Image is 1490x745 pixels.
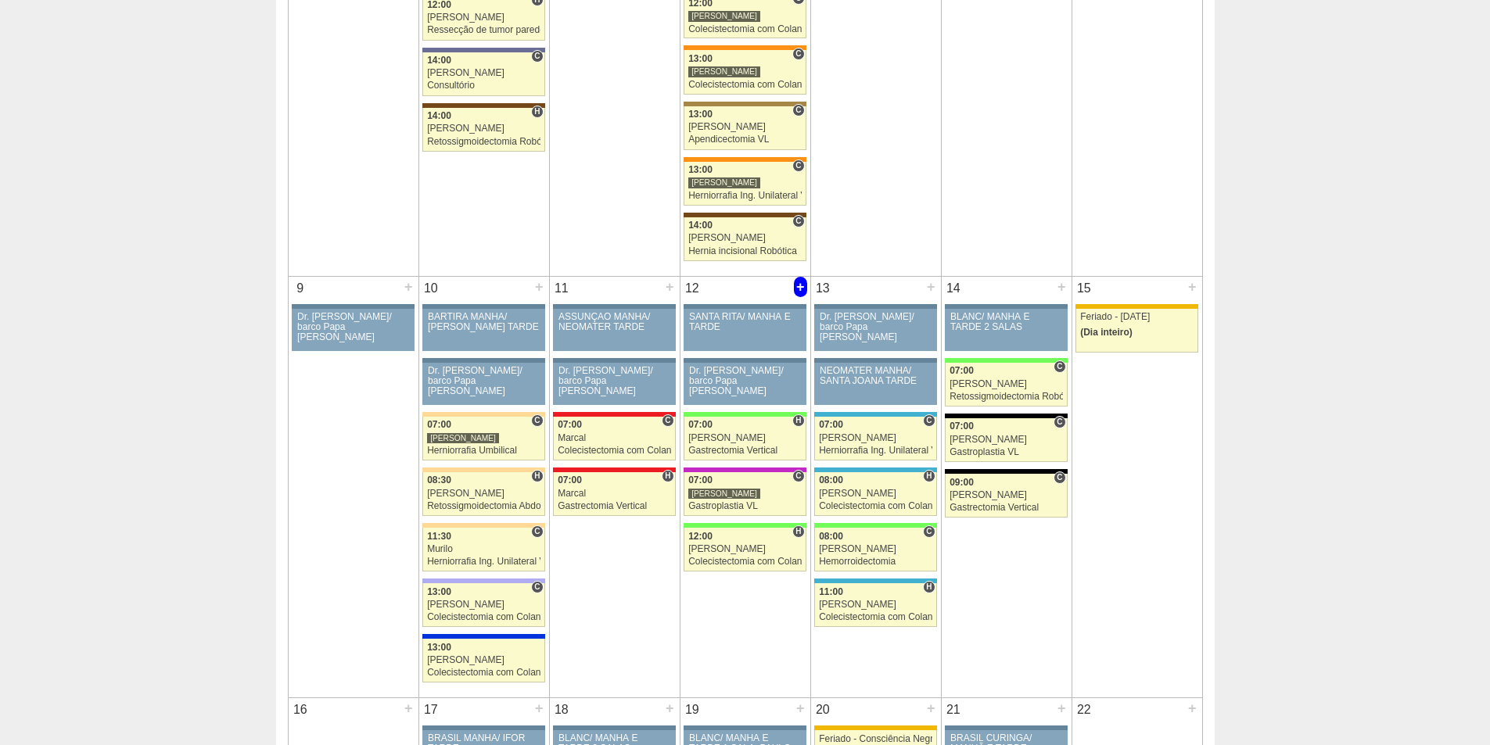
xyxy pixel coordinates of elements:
div: [PERSON_NAME] [688,233,802,243]
span: 07:00 [688,419,713,430]
div: Dr. [PERSON_NAME]/ barco Papa [PERSON_NAME] [428,366,540,397]
span: Hospital [923,581,935,593]
div: Retossigmoidectomia Robótica [427,137,540,147]
a: NEOMATER MANHÃ/ SANTA JOANA TARDE [814,363,936,405]
div: ASSUNÇÃO MANHÃ/ NEOMATER TARDE [558,312,670,332]
a: C 08:00 [PERSON_NAME] Hemorroidectomia [814,528,936,571]
div: + [1055,277,1068,297]
div: Key: Aviso [292,304,414,309]
div: 18 [550,698,574,722]
a: Dr. [PERSON_NAME]/ barco Papa [PERSON_NAME] [292,309,414,351]
div: 16 [289,698,313,722]
span: Consultório [662,414,673,427]
div: Colecistectomia com Colangiografia VL [558,446,671,456]
div: [PERSON_NAME] [819,433,932,443]
div: 21 [942,698,966,722]
div: Murilo [427,544,540,554]
div: Key: Aviso [945,725,1067,730]
div: Key: Vila Nova Star [422,48,544,52]
span: 07:00 [558,475,582,485]
div: Key: Feriado [814,725,936,730]
div: Dr. [PERSON_NAME]/ barco Papa [PERSON_NAME] [820,312,932,343]
a: Dr. [PERSON_NAME]/ barco Papa [PERSON_NAME] [814,309,936,351]
span: Consultório [923,525,935,538]
a: H 08:00 [PERSON_NAME] Colecistectomia com Colangiografia VL [814,472,936,516]
div: Key: Brasil [684,523,806,528]
span: 08:00 [819,475,843,485]
div: Gastroplastia VL [688,501,802,511]
div: Key: Aviso [422,304,544,309]
div: 22 [1072,698,1097,722]
div: Key: Maria Braido [684,467,806,472]
div: [PERSON_NAME] [427,600,540,610]
div: Key: Neomater [814,467,936,472]
div: Gastrectomia Vertical [558,501,671,511]
span: Consultório [792,215,804,227]
div: Key: Brasil [684,412,806,417]
span: 12:00 [688,531,713,542]
a: C 13:00 [PERSON_NAME] Colecistectomia com Colangiografia VL [684,50,806,94]
div: + [533,277,546,297]
div: Retossigmoidectomia Abdominal [427,501,540,511]
div: Colecistectomia com Colangiografia VL [427,612,540,622]
span: 11:30 [427,531,451,542]
a: C 13:00 [PERSON_NAME] Colecistectomia com Colangiografia VL [422,583,544,627]
div: Marcal [558,489,671,499]
a: H 07:00 Marcal Gastrectomia Vertical [553,472,675,516]
span: 13:00 [427,642,451,653]
div: Herniorrafia Umbilical [427,446,540,456]
div: [PERSON_NAME] [427,655,540,665]
div: Dr. [PERSON_NAME]/ barco Papa [PERSON_NAME] [689,366,801,397]
a: C 07:00 [PERSON_NAME] Gastroplastia VL [684,472,806,516]
div: Key: Oswaldo Cruz Paulista [684,102,806,106]
a: C 07:00 [PERSON_NAME] Retossigmoidectomia Robótica [945,363,1067,407]
span: 13:00 [688,53,713,64]
div: Retossigmoidectomia Robótica [950,392,1063,402]
div: Key: Assunção [553,412,675,417]
div: Feriado - [DATE] [1080,312,1194,322]
div: [PERSON_NAME] [427,489,540,499]
a: 13:00 [PERSON_NAME] Colecistectomia com Colangiografia VL [422,639,544,682]
div: [PERSON_NAME] [427,13,540,23]
a: Dr. [PERSON_NAME]/ barco Papa [PERSON_NAME] [422,363,544,405]
a: Dr. [PERSON_NAME]/ barco Papa [PERSON_NAME] [684,363,806,405]
span: 07:00 [688,475,713,485]
span: Hospital [923,470,935,482]
div: 10 [419,277,443,300]
span: Consultório [792,104,804,116]
div: Key: Bartira [422,523,544,528]
div: Key: Aviso [553,725,675,730]
div: Herniorrafia Ing. Unilateral VL [819,446,932,456]
div: Dr. [PERSON_NAME]/ barco Papa [PERSON_NAME] [558,366,670,397]
div: Key: Aviso [422,725,544,730]
a: C 13:00 [PERSON_NAME] Apendicectomia VL [684,106,806,150]
div: [PERSON_NAME] [427,124,540,134]
span: 11:00 [819,586,843,597]
div: 13 [811,277,835,300]
div: Colecistectomia com Colangiografia VL [819,612,932,622]
div: Key: Neomater [814,578,936,583]
span: Consultório [792,48,804,60]
span: (Dia inteiro) [1080,327,1133,338]
div: Key: Aviso [684,304,806,309]
div: + [794,277,807,297]
div: Key: Bartira [422,467,544,472]
div: [PERSON_NAME] [688,488,760,500]
div: Key: Blanc [945,414,1067,418]
a: H 14:00 [PERSON_NAME] Retossigmoidectomia Robótica [422,108,544,152]
span: Consultório [531,525,543,538]
a: C 11:30 Murilo Herniorrafia Ing. Unilateral VL [422,528,544,571]
div: Feriado - Consciência Negra [819,734,932,744]
div: Colecistectomia com Colangiografia VL [688,24,802,34]
div: Key: Feriado [1075,304,1197,309]
div: Key: Santa Joana [422,103,544,108]
div: [PERSON_NAME] [427,432,499,444]
a: H 07:00 [PERSON_NAME] Gastrectomia Vertical [684,417,806,460]
a: H 11:00 [PERSON_NAME] Colecistectomia com Colangiografia VL [814,583,936,627]
div: [PERSON_NAME] [688,122,802,132]
a: C 07:00 [PERSON_NAME] Herniorrafia Umbilical [422,417,544,460]
span: Hospital [662,470,673,482]
div: Herniorrafia Ing. Unilateral VL [688,191,802,201]
div: Hemorroidectomia [819,557,932,567]
a: H 08:30 [PERSON_NAME] Retossigmoidectomia Abdominal [422,472,544,516]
